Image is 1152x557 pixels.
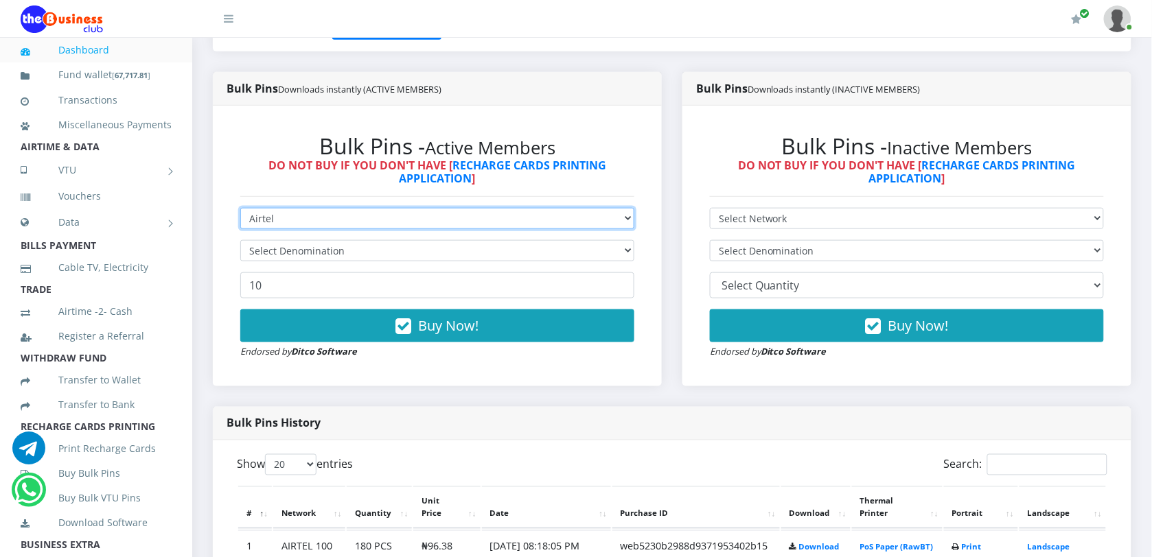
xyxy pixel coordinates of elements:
[21,84,172,116] a: Transactions
[781,486,851,529] th: Download: activate to sort column ascending
[14,484,43,506] a: Chat for support
[852,486,943,529] th: Thermal Printer: activate to sort column ascending
[21,433,172,464] a: Print Recharge Cards
[710,133,1104,159] h2: Bulk Pins -
[21,389,172,420] a: Transfer to Bank
[21,482,172,514] a: Buy Bulk VTU Pins
[799,542,840,552] a: Download
[21,252,172,283] a: Cable TV, Electricity
[710,309,1104,342] button: Buy Now!
[944,486,1018,529] th: Portrait: activate to sort column ascending
[21,205,172,239] a: Data
[227,81,441,96] strong: Bulk Pins
[21,153,172,187] a: VTU
[112,70,150,80] small: [ ]
[265,454,316,475] select: Showentries
[1019,486,1106,529] th: Landscape: activate to sort column ascending
[21,34,172,66] a: Dashboard
[21,320,172,352] a: Register a Referral
[738,158,1076,186] strong: DO NOT BUY IF YOU DON'T HAVE [ ]
[748,83,921,95] small: Downloads instantly (INACTIVE MEMBERS)
[268,158,606,186] strong: DO NOT BUY IF YOU DON'T HAVE [ ]
[21,364,172,396] a: Transfer to Wallet
[860,542,934,552] a: PoS Paper (RawBT)
[240,309,634,342] button: Buy Now!
[240,345,357,357] small: Endorsed by
[413,486,480,529] th: Unit Price: activate to sort column ascending
[291,345,357,357] strong: Ditco Software
[419,316,479,335] span: Buy Now!
[987,454,1107,475] input: Search:
[1080,8,1090,19] span: Renew/Upgrade Subscription
[115,70,148,80] b: 67,717.81
[696,81,921,96] strong: Bulk Pins
[888,316,949,335] span: Buy Now!
[21,59,172,91] a: Fund wallet[67,717.81]
[761,345,827,357] strong: Ditco Software
[1104,5,1131,32] img: User
[12,442,45,464] a: Chat for support
[278,83,441,95] small: Downloads instantly (ACTIVE MEMBERS)
[612,486,780,529] th: Purchase ID: activate to sort column ascending
[21,458,172,489] a: Buy Bulk Pins
[425,136,555,160] small: Active Members
[21,296,172,327] a: Airtime -2- Cash
[21,507,172,538] a: Download Software
[240,272,634,298] input: Enter Quantity
[347,486,412,529] th: Quantity: activate to sort column ascending
[482,486,611,529] th: Date: activate to sort column ascending
[710,345,827,357] small: Endorsed by
[21,180,172,212] a: Vouchers
[273,486,345,529] th: Network: activate to sort column ascending
[237,454,353,475] label: Show entries
[21,109,172,141] a: Miscellaneous Payments
[888,136,1033,160] small: Inactive Members
[869,158,1076,186] a: RECHARGE CARDS PRINTING APPLICATION
[227,416,321,431] strong: Bulk Pins History
[238,486,272,529] th: #: activate to sort column descending
[1072,14,1082,25] i: Renew/Upgrade Subscription
[400,158,607,186] a: RECHARGE CARDS PRINTING APPLICATION
[240,133,634,159] h2: Bulk Pins -
[21,5,103,33] img: Logo
[944,454,1107,475] label: Search:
